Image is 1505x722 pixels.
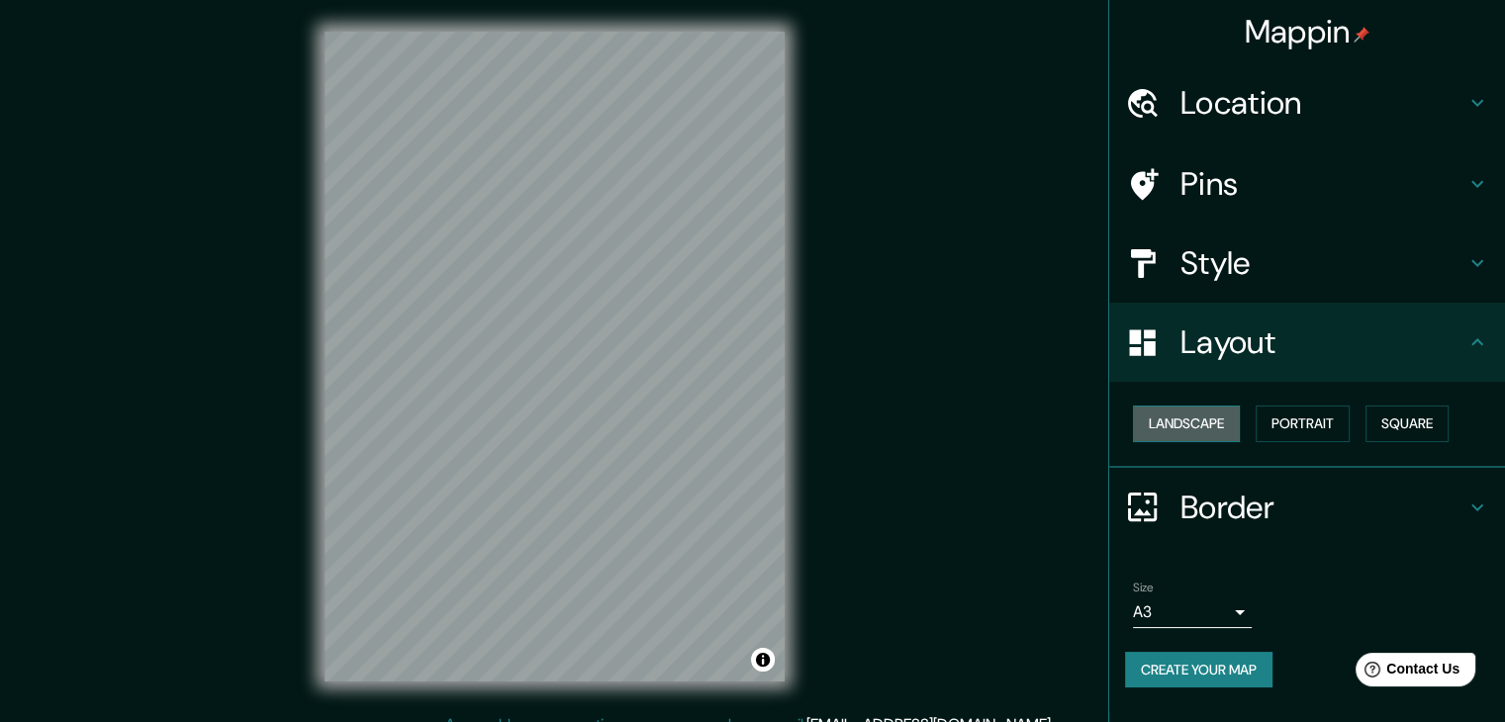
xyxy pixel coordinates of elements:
h4: Layout [1180,322,1465,362]
iframe: Help widget launcher [1329,645,1483,700]
h4: Border [1180,488,1465,527]
div: Pins [1109,144,1505,224]
img: pin-icon.png [1354,27,1369,43]
h4: Style [1180,243,1465,283]
button: Create your map [1125,652,1272,688]
button: Landscape [1133,406,1240,442]
div: Style [1109,224,1505,303]
button: Portrait [1256,406,1350,442]
button: Toggle attribution [751,648,775,672]
canvas: Map [325,32,785,681]
h4: Mappin [1245,12,1370,51]
div: Layout [1109,303,1505,382]
h4: Location [1180,83,1465,123]
h4: Pins [1180,164,1465,204]
div: A3 [1133,596,1252,628]
div: Location [1109,63,1505,142]
button: Square [1365,406,1449,442]
label: Size [1133,579,1154,595]
div: Border [1109,468,1505,547]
